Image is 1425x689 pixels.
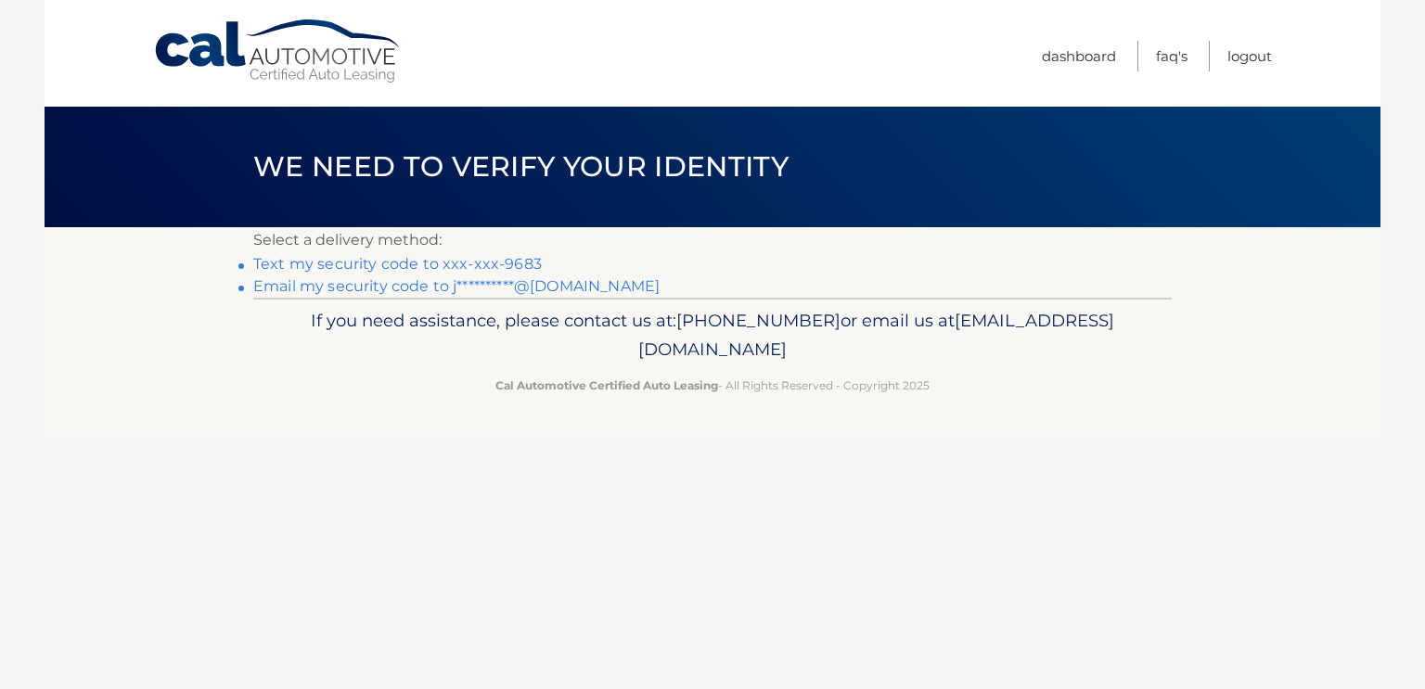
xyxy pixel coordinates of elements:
[495,378,718,392] strong: Cal Automotive Certified Auto Leasing
[265,376,1160,395] p: - All Rights Reserved - Copyright 2025
[1156,41,1187,71] a: FAQ's
[1042,41,1116,71] a: Dashboard
[253,277,660,295] a: Email my security code to j**********@[DOMAIN_NAME]
[1227,41,1272,71] a: Logout
[253,149,789,184] span: We need to verify your identity
[265,306,1160,365] p: If you need assistance, please contact us at: or email us at
[676,310,841,331] span: [PHONE_NUMBER]
[253,227,1172,253] p: Select a delivery method:
[253,255,542,273] a: Text my security code to xxx-xxx-9683
[153,19,404,84] a: Cal Automotive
